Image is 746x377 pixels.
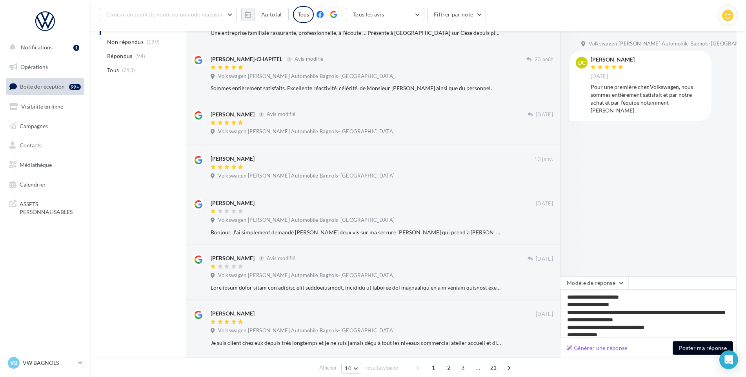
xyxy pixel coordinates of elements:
span: (94) [135,53,145,59]
span: Contacts [20,142,42,149]
span: ASSETS PERSONNALISABLES [20,199,81,216]
button: 10 [341,363,361,374]
span: Tous les avis [353,11,384,18]
span: Boîte de réception [20,83,65,90]
span: Calendrier [20,181,46,188]
span: 1 [427,361,440,374]
button: Notifications 1 [5,39,82,56]
span: Avis modifié [295,56,323,62]
span: 3 [457,361,469,374]
a: Calendrier [5,176,86,193]
div: [PERSON_NAME] [591,57,635,62]
div: Sommes entièrement satisfaits. Excellente réactivité, célérité, de Monsieur [PERSON_NAME] ainsi q... [211,84,502,92]
span: Répondus [107,52,133,60]
div: Une entreprise familiale rassurante, professionnelle, à l’écoute … Présente à [GEOGRAPHIC_DATA] s... [211,29,502,37]
span: Opérations [20,63,48,70]
span: résultats/page [366,364,398,372]
span: Médiathèque [20,161,52,168]
span: DC [578,59,586,67]
button: Au total [241,8,289,21]
span: Notifications [21,44,53,51]
a: Boîte de réception99+ [5,78,86,95]
span: ... [472,361,484,374]
span: Volkswagen [PERSON_NAME] Automobile Bagnols-[GEOGRAPHIC_DATA] [218,217,395,224]
div: Open Intercom Messenger [719,350,738,369]
button: Tous les avis [346,8,424,21]
div: [PERSON_NAME]-CHAPITEL [211,55,282,63]
span: 2 [442,361,455,374]
span: 23 août [535,56,553,63]
span: Volkswagen [PERSON_NAME] Automobile Bagnols-[GEOGRAPHIC_DATA] [218,128,395,135]
button: Poster ma réponse [673,341,733,355]
span: VB [10,359,18,367]
span: 10 [345,365,351,372]
span: [DATE] [536,311,553,318]
div: Lore ipsum dolor sitam con adipisc elit seddoeiusmodt, incididu ut laboree dol magnaaliqu en a m ... [211,284,502,292]
div: 1 [73,45,79,51]
span: Volkswagen [PERSON_NAME] Automobile Bagnols-[GEOGRAPHIC_DATA] [218,327,395,334]
a: Visibilité en ligne [5,98,86,115]
a: Campagnes [5,118,86,134]
div: Tous [293,6,314,23]
div: 99+ [69,84,81,90]
span: Avis modifié [267,111,295,118]
a: Contacts [5,137,86,154]
div: [PERSON_NAME] [211,310,255,317]
div: Je suis client chez eux depuis très longtemps et je ne suis jamais déçu à tout les niveaux commer... [211,339,502,347]
span: Tous [107,66,119,74]
div: [PERSON_NAME] [211,111,255,118]
button: Filtrer par note [427,8,486,21]
span: [DATE] [536,200,553,207]
span: Volkswagen [PERSON_NAME] Automobile Bagnols-[GEOGRAPHIC_DATA] [218,73,395,80]
a: VB VW BAGNOLS [6,355,84,370]
a: Opérations [5,59,86,75]
button: Au total [255,8,289,21]
span: Campagnes [20,122,48,129]
p: VW BAGNOLS [23,359,75,367]
span: Avis modifié [267,255,295,261]
span: [DATE] [591,73,608,80]
span: 13 janv. [534,156,553,163]
span: Visibilité en ligne [21,103,63,110]
div: Bonjour, J'ai simplement demandé [PERSON_NAME] deux vis sur ma serrure [PERSON_NAME] qui prend à ... [211,228,502,236]
span: Choisir un point de vente ou un code magasin [106,11,222,18]
span: 21 [487,361,500,374]
a: Médiathèque [5,157,86,173]
span: Afficher [319,364,337,372]
span: [DATE] [536,256,553,263]
div: [PERSON_NAME] [211,155,255,163]
span: (199) [147,39,160,45]
div: [PERSON_NAME] [211,254,255,262]
div: Pour une première chez Volkswagen, nous sommes entièrement satisfait et par notre achat et par l’... [591,83,705,114]
div: [PERSON_NAME] [211,199,255,207]
span: (293) [122,67,135,73]
button: Modèle de réponse [560,276,628,290]
span: [DATE] [536,111,553,118]
span: Non répondus [107,38,144,46]
span: Volkswagen [PERSON_NAME] Automobile Bagnols-[GEOGRAPHIC_DATA] [218,172,395,179]
button: Choisir un point de vente ou un code magasin [100,8,237,21]
a: ASSETS PERSONNALISABLES [5,196,86,219]
span: Volkswagen [PERSON_NAME] Automobile Bagnols-[GEOGRAPHIC_DATA] [218,272,395,279]
button: Générer une réponse [564,343,631,353]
